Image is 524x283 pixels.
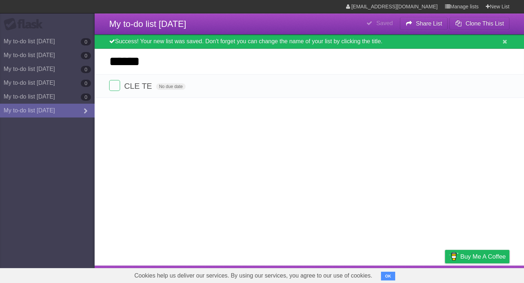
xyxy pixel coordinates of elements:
[416,20,442,27] b: Share List
[464,267,509,281] a: Suggest a feature
[449,250,458,263] img: Buy me a coffee
[4,18,47,31] div: Flask
[381,272,395,280] button: OK
[372,267,402,281] a: Developers
[436,267,454,281] a: Privacy
[81,93,91,101] b: 0
[127,268,380,283] span: Cookies help us deliver our services. By using our services, you agree to our use of cookies.
[81,38,91,45] b: 0
[156,83,186,90] span: No due date
[376,20,393,26] b: Saved
[348,267,364,281] a: About
[109,80,120,91] label: Done
[95,35,524,49] div: Success! Your new list was saved. Don't forget you can change the name of your list by clicking t...
[445,250,509,263] a: Buy me a coffee
[449,17,509,30] button: Clone This List
[124,81,154,91] span: CLE TE
[411,267,427,281] a: Terms
[81,66,91,73] b: 0
[81,52,91,59] b: 0
[109,19,186,29] span: My to-do list [DATE]
[81,80,91,87] b: 0
[400,17,448,30] button: Share List
[460,250,506,263] span: Buy me a coffee
[465,20,504,27] b: Clone This List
